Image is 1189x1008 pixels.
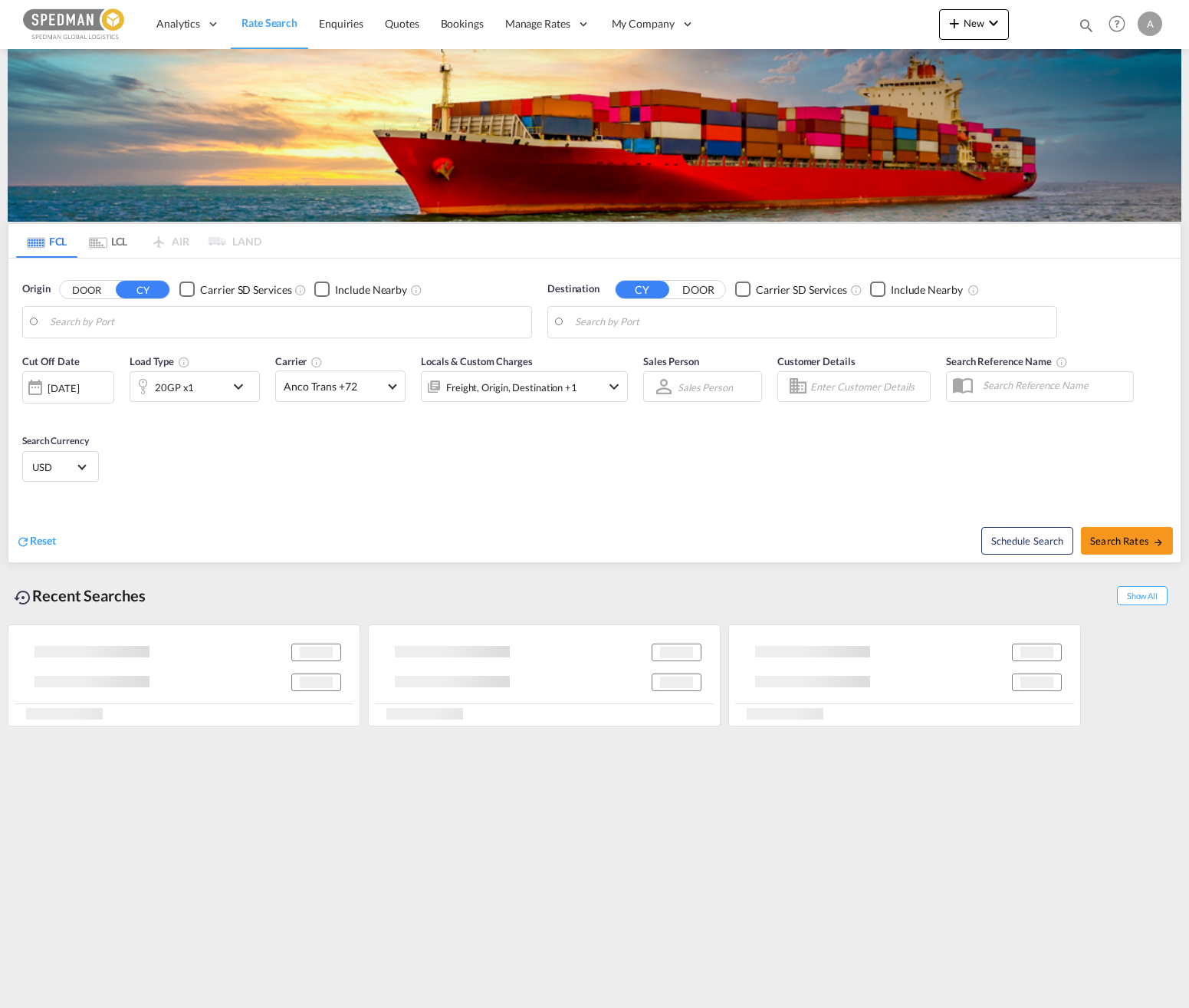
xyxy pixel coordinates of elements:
[294,284,307,296] md-icon: Unchecked: Search for CY (Container Yard) services for all selected carriers.Checked : Search for...
[16,224,261,258] md-pagination-wrapper: Use the left and right arrow keys to navigate between tabs
[156,16,200,31] span: Analytics
[22,282,50,297] span: Origin
[155,377,194,398] div: 20GP x1
[1153,537,1164,548] md-icon: icon-arrow-right
[1104,11,1130,37] span: Help
[616,281,669,298] button: CY
[421,355,533,367] span: Locals & Custom Charges
[8,259,1181,562] div: Origin DOOR CY Checkbox No InkUnchecked: Search for CY (Container Yard) services for all selected...
[1090,535,1164,547] span: Search Rates
[229,377,255,396] md-icon: icon-chevron-down
[77,224,139,258] md-tab-item: LCL
[1056,356,1068,368] md-icon: Your search will be saved by the below given name
[14,588,32,607] md-icon: icon-backup-restore
[945,17,1003,29] span: New
[275,355,323,367] span: Carrier
[200,282,291,298] div: Carrier SD Services
[939,9,1009,40] button: icon-plus 400-fgNewicon-chevron-down
[8,49,1181,222] img: LCL+%26+FCL+BACKGROUND.png
[850,284,862,296] md-icon: Unchecked: Search for CY (Container Yard) services for all selected carriers.Checked : Search for...
[130,371,260,402] div: 20GP x1icon-chevron-down
[16,224,77,258] md-tab-item: FCL
[178,356,190,368] md-icon: icon-information-outline
[32,460,75,474] span: USD
[1078,17,1095,40] div: icon-magnify
[22,371,114,404] div: [DATE]
[1138,12,1162,36] div: A
[984,14,1003,32] md-icon: icon-chevron-down
[22,435,89,446] span: Search Currency
[547,282,599,297] span: Destination
[335,282,407,298] div: Include Nearby
[735,282,847,298] md-checkbox: Checkbox No Ink
[575,311,1049,334] input: Search by Port
[16,535,30,548] md-icon: icon-refresh
[446,377,577,398] div: Freight Origin Destination Factory Stuffing
[605,377,623,396] md-icon: icon-chevron-down
[1081,527,1173,555] button: Search Ratesicon-arrow-right
[179,282,291,298] md-checkbox: Checkbox No Ink
[130,355,190,367] span: Load Type
[1104,11,1138,38] div: Help
[319,17,363,30] span: Enquiries
[241,16,297,29] span: Rate Search
[421,371,628,402] div: Freight Origin Destination Factory Stuffingicon-chevron-down
[22,402,34,423] md-datepicker: Select
[612,16,675,31] span: My Company
[310,356,323,368] md-icon: The selected Trucker/Carrierwill be displayed in the rate results If the rates are from another f...
[981,527,1073,555] button: Note: By default Schedule search will only considerorigin ports, destination ports and cut off da...
[672,281,725,298] button: DOOR
[975,374,1133,397] input: Search Reference Name
[676,376,734,398] md-select: Sales Person
[756,282,847,298] div: Carrier SD Services
[385,17,419,30] span: Quotes
[16,533,56,550] div: icon-refreshReset
[967,284,980,296] md-icon: Unchecked: Ignores neighbouring ports when fetching rates.Checked : Includes neighbouring ports w...
[31,456,90,478] md-select: Select Currency: $ USDUnited States Dollar
[116,281,169,298] button: CY
[8,578,152,613] div: Recent Searches
[60,281,113,298] button: DOOR
[945,14,964,32] md-icon: icon-plus 400-fg
[891,282,963,298] div: Include Nearby
[30,534,56,547] span: Reset
[410,284,422,296] md-icon: Unchecked: Ignores neighbouring ports when fetching rates.Checked : Includes neighbouring ports w...
[22,355,80,367] span: Cut Off Date
[1117,586,1168,605] span: Show All
[1078,17,1095,34] md-icon: icon-magnify
[48,381,79,395] div: [DATE]
[23,7,126,41] img: c12ca350ff1b11efb6b291369744d907.png
[284,379,383,394] span: Anco Trans +72
[505,16,570,31] span: Manage Rates
[870,282,963,298] md-checkbox: Checkbox No Ink
[643,355,699,367] span: Sales Person
[946,355,1068,367] span: Search Reference Name
[441,17,484,30] span: Bookings
[314,282,407,298] md-checkbox: Checkbox No Ink
[810,375,925,398] input: Enter Customer Details
[777,355,855,367] span: Customer Details
[50,311,524,334] input: Search by Port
